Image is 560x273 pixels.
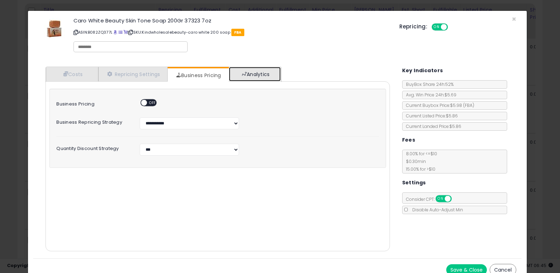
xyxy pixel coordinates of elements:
span: 15.00 % for > $10 [402,166,435,172]
span: Consider CPT: [402,196,461,202]
span: $0.30 min [402,158,426,164]
span: ( FBA ) [463,102,474,108]
h5: Settings [402,178,426,187]
h5: Key Indicators [402,66,443,75]
span: Current Listed Price: $5.86 [402,113,458,119]
h3: Caro White Beauty Skin Tone Soap 200Gr 37323 7oz [73,18,389,23]
span: OFF [450,196,462,202]
span: Avg. Win Price 24h: $5.69 [402,92,456,98]
a: Business Pricing [168,68,228,82]
h5: Fees [402,136,415,144]
a: All offer listings [119,29,122,35]
a: BuyBox page [113,29,117,35]
span: ON [432,24,441,30]
span: 8.00 % for <= $10 [402,151,437,172]
span: FBA [231,29,244,36]
a: Repricing Settings [98,67,168,81]
label: Quantity Discount Strategy [51,144,134,151]
a: Analytics [229,67,281,81]
span: × [512,14,516,24]
a: Costs [46,67,98,81]
span: Current Landed Price: $5.86 [402,123,461,129]
span: OFF [447,24,458,30]
span: Current Buybox Price: [402,102,474,108]
span: BuyBox Share 24h: 52% [402,81,454,87]
span: ON [436,196,445,202]
p: ASIN: B082ZQ377L | SKU: Kindwholesalebeauty-caro white 200 soap [73,27,389,38]
img: 41iifNkd4pL._SL60_.jpg [44,18,65,38]
span: OFF [147,100,158,106]
label: Business Repricing Strategy [51,117,134,125]
span: $5.98 [450,102,474,108]
a: Your listing only [124,29,127,35]
h5: Repricing: [399,24,427,29]
label: Business Pricing [51,99,134,107]
span: Disable Auto-Adjust Min [409,207,463,213]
